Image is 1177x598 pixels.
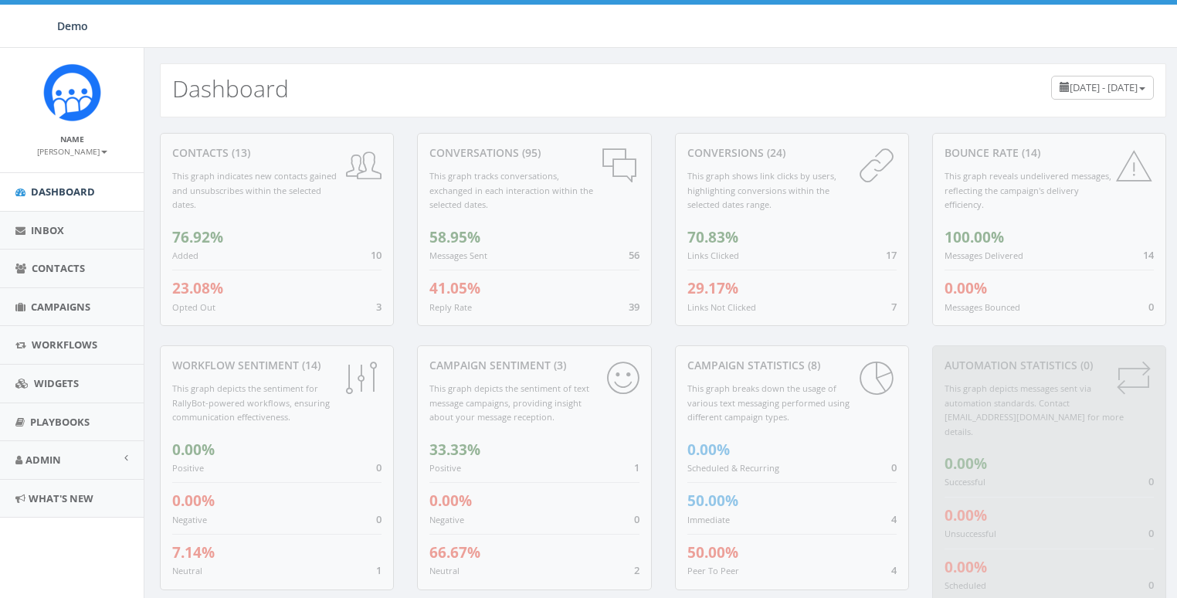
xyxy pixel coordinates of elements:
span: 66.67% [429,542,480,562]
span: 50.00% [687,542,738,562]
span: 0.00% [172,440,215,460]
span: 33.33% [429,440,480,460]
small: Messages Bounced [945,301,1020,313]
small: This graph depicts messages sent via automation standards. Contact [EMAIL_ADDRESS][DOMAIN_NAME] f... [945,382,1124,437]
span: (13) [229,145,250,160]
small: Negative [429,514,464,525]
div: Bounce Rate [945,145,1154,161]
small: Reply Rate [429,301,472,313]
span: 70.83% [687,227,738,247]
span: 2 [634,563,639,577]
small: Negative [172,514,207,525]
span: 0 [376,512,382,526]
span: Admin [25,453,61,467]
span: 0 [1148,578,1154,592]
span: 76.92% [172,227,223,247]
span: 0 [1148,526,1154,540]
small: Unsuccessful [945,528,996,539]
span: What's New [29,491,93,505]
span: 23.08% [172,278,223,298]
small: Neutral [429,565,460,576]
span: 39 [629,300,639,314]
small: Positive [172,462,204,474]
span: 7.14% [172,542,215,562]
span: 0 [376,460,382,474]
span: (24) [764,145,785,160]
div: Campaign Sentiment [429,358,639,373]
div: Campaign Statistics [687,358,897,373]
div: Automation Statistics [945,358,1154,373]
span: Contacts [32,261,85,275]
span: Playbooks [30,415,90,429]
small: This graph shows link clicks by users, highlighting conversions within the selected dates range. [687,170,836,210]
span: Widgets [34,376,79,390]
span: 0.00% [687,440,730,460]
small: Links Clicked [687,250,739,261]
div: contacts [172,145,382,161]
span: 0 [1148,474,1154,488]
span: 4 [891,563,897,577]
span: 4 [891,512,897,526]
small: Added [172,250,198,261]
span: 41.05% [429,278,480,298]
h2: Dashboard [172,76,289,101]
small: Opted Out [172,301,215,313]
span: 1 [634,460,639,474]
span: 0.00% [945,454,987,474]
div: conversions [687,145,897,161]
span: (8) [805,358,820,372]
span: Workflows [32,338,97,352]
img: Icon_1.png [43,63,101,121]
small: Peer To Peer [687,565,739,576]
small: Name [60,134,84,144]
span: Dashboard [31,185,95,199]
small: Scheduled [945,579,986,591]
span: (14) [299,358,321,372]
span: 50.00% [687,491,738,511]
small: Messages Sent [429,250,487,261]
span: Inbox [31,223,64,237]
span: Campaigns [31,300,90,314]
span: 10 [371,248,382,262]
small: This graph indicates new contacts gained and unsubscribes within the selected dates. [172,170,337,210]
span: [DATE] - [DATE] [1070,80,1138,94]
a: [PERSON_NAME] [37,144,107,158]
span: 0 [1148,300,1154,314]
small: Immediate [687,514,730,525]
span: 0 [891,460,897,474]
span: (14) [1019,145,1040,160]
span: 0.00% [945,278,987,298]
span: 29.17% [687,278,738,298]
span: Demo [57,19,88,33]
span: 3 [376,300,382,314]
div: Workflow Sentiment [172,358,382,373]
small: Links Not Clicked [687,301,756,313]
span: 0.00% [429,491,472,511]
span: 58.95% [429,227,480,247]
small: This graph tracks conversations, exchanged in each interaction within the selected dates. [429,170,593,210]
div: conversations [429,145,639,161]
span: 100.00% [945,227,1004,247]
span: 17 [886,248,897,262]
span: 1 [376,563,382,577]
span: (3) [551,358,566,372]
small: Scheduled & Recurring [687,462,779,474]
span: 56 [629,248,639,262]
small: This graph depicts the sentiment for RallyBot-powered workflows, ensuring communication effective... [172,382,330,423]
span: 14 [1143,248,1154,262]
small: This graph depicts the sentiment of text message campaigns, providing insight about your message ... [429,382,589,423]
span: 0.00% [172,491,215,511]
small: Neutral [172,565,202,576]
span: 0.00% [945,505,987,525]
small: Positive [429,462,461,474]
span: (95) [519,145,541,160]
span: 0 [634,512,639,526]
small: Messages Delivered [945,250,1023,261]
small: This graph reveals undelivered messages, reflecting the campaign's delivery efficiency. [945,170,1111,210]
small: Successful [945,476,985,488]
span: 0.00% [945,557,987,577]
span: 7 [891,300,897,314]
small: [PERSON_NAME] [37,146,107,157]
span: (0) [1077,358,1093,372]
small: This graph breaks down the usage of various text messaging performed using different campaign types. [687,382,850,423]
